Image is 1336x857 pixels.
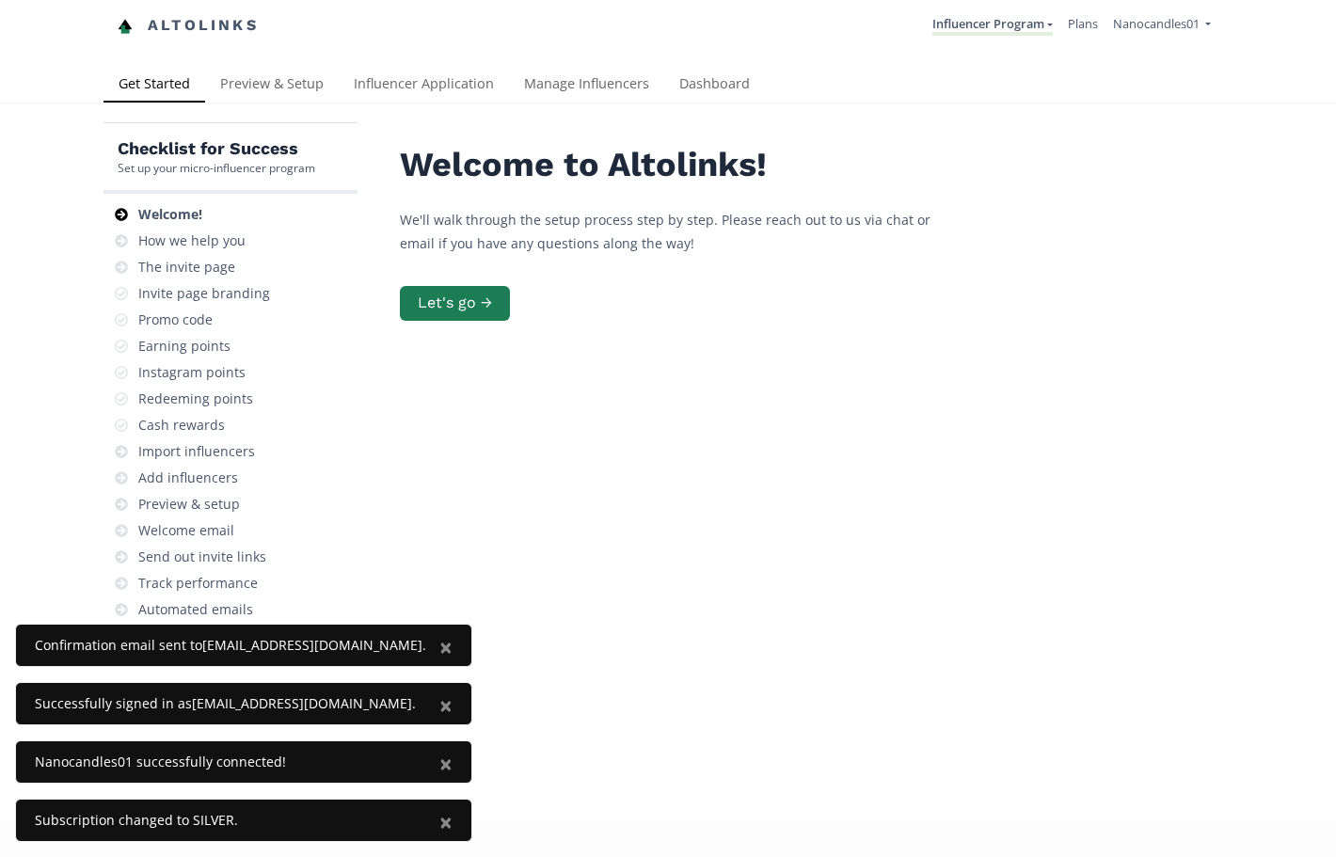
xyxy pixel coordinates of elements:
a: Manage Influencers [509,67,664,104]
span: × [439,806,453,837]
div: Cash rewards [138,416,225,435]
button: Close [421,683,471,728]
a: Altolinks [118,10,259,41]
button: Close [421,741,471,786]
a: Dashboard [664,67,765,104]
span: Nanocandles01 [1113,15,1200,32]
div: Import influencers [138,442,255,461]
div: Preview & setup [138,495,240,514]
div: Promo code [138,310,213,329]
button: Let's go → [400,286,510,321]
a: Influencer Application [339,67,509,104]
div: Confirmation email sent to [EMAIL_ADDRESS][DOMAIN_NAME] . [35,636,426,655]
img: favicon-32x32.png [118,19,133,34]
button: Close [421,625,471,670]
div: Instagram points [138,363,246,382]
div: How we help you [138,231,246,250]
div: Track performance [138,574,258,593]
button: Close [421,800,471,845]
span: × [439,690,453,721]
p: We'll walk through the setup process step by step. Please reach out to us via chat or email if yo... [400,208,964,255]
a: Preview & Setup [205,67,339,104]
span: × [439,631,453,662]
div: Redeeming points [138,389,253,408]
a: Get Started [103,67,205,104]
div: Add influencers [138,468,238,487]
a: Plans [1068,15,1098,32]
div: Successfully signed in as [EMAIL_ADDRESS][DOMAIN_NAME] . [35,694,426,713]
div: Set up your micro-influencer program [118,160,315,176]
div: Send out invite links [138,548,266,566]
div: Welcome email [138,521,234,540]
div: The invite page [138,258,235,277]
span: × [439,748,453,779]
div: Nanocandles01 successfully connected! [35,753,426,771]
div: Welcome! [138,205,202,224]
h5: Checklist for Success [118,137,315,160]
a: Nanocandles01 [1113,15,1211,37]
div: Invite page branding [138,284,270,303]
div: Subscription changed to SILVER. [35,811,426,830]
div: Earning points [138,337,231,356]
div: Automated emails [138,600,253,619]
a: Influencer Program [932,15,1053,36]
h2: Welcome to Altolinks! [400,146,964,184]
